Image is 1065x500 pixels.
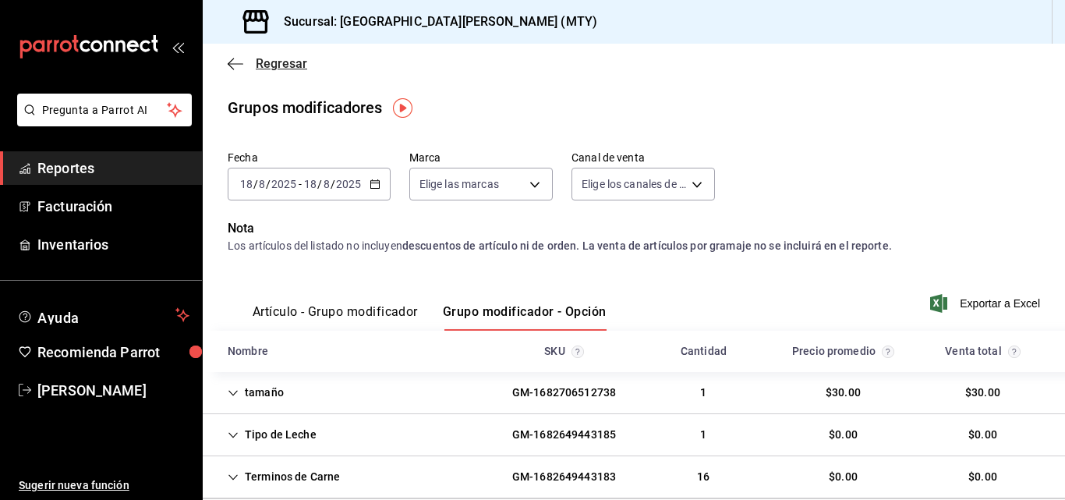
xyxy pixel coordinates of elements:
[258,178,266,190] input: --
[688,378,719,407] div: Cell
[953,378,1013,407] div: Cell
[500,463,628,491] div: Cell
[816,420,870,449] div: Cell
[933,294,1040,313] button: Exportar a Excel
[203,414,1065,456] div: Row
[688,420,719,449] div: Cell
[239,178,253,190] input: --
[271,12,597,31] h3: Sucursal: [GEOGRAPHIC_DATA][PERSON_NAME] (MTY)
[203,456,1065,498] div: Row
[271,178,297,190] input: ----
[494,337,634,366] div: HeadCell
[1008,346,1021,358] svg: Venta total de las opciones, agrupadas por grupo modificador.
[913,337,1053,366] div: HeadCell
[11,113,192,129] a: Pregunta a Parrot AI
[500,378,628,407] div: Cell
[19,477,189,494] span: Sugerir nueva función
[393,98,412,118] img: Tooltip marker
[37,380,189,401] span: [PERSON_NAME]
[37,342,189,363] span: Recomienda Parrot
[37,306,169,324] span: Ayuda
[773,337,913,366] div: HeadCell
[816,463,870,491] div: Cell
[882,346,894,358] svg: Precio promedio = total de grupos modificadores / cantidad
[228,219,1040,238] p: Nota
[17,94,192,126] button: Pregunta a Parrot AI
[685,463,722,491] div: Cell
[37,158,189,179] span: Reportes
[956,463,1010,491] div: Cell
[37,196,189,217] span: Facturación
[303,178,317,190] input: --
[956,420,1010,449] div: Cell
[172,41,184,53] button: open_drawer_menu
[299,178,302,190] span: -
[215,463,352,491] div: Cell
[215,337,494,366] div: HeadCell
[634,337,773,366] div: HeadCell
[228,152,391,163] label: Fecha
[582,176,686,192] span: Elige los canales de venta
[402,239,892,252] strong: descuentos de artículo ni de orden. La venta de artículos por gramaje no se incluirá en el reporte.
[317,178,322,190] span: /
[409,152,553,163] label: Marca
[215,420,329,449] div: Cell
[443,304,607,331] button: Grupo modificador - Opción
[266,178,271,190] span: /
[253,304,418,331] button: Artículo - Grupo modificador
[228,96,383,119] div: Grupos modificadores
[323,178,331,190] input: --
[335,178,362,190] input: ----
[331,178,335,190] span: /
[37,234,189,255] span: Inventarios
[215,378,296,407] div: Cell
[228,56,307,71] button: Regresar
[571,152,715,163] label: Canal de venta
[228,238,1040,254] div: Los artículos del listado no incluyen
[253,304,607,331] div: navigation tabs
[203,331,1065,499] div: Container
[203,372,1065,414] div: Row
[419,176,499,192] span: Elige las marcas
[203,331,1065,372] div: Head
[256,56,307,71] span: Regresar
[42,102,168,119] span: Pregunta a Parrot AI
[571,346,584,358] svg: Los grupos modificadores y las opciones se agruparán por SKU; se mostrará el primer creado.
[500,420,628,449] div: Cell
[813,378,873,407] div: Cell
[253,178,258,190] span: /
